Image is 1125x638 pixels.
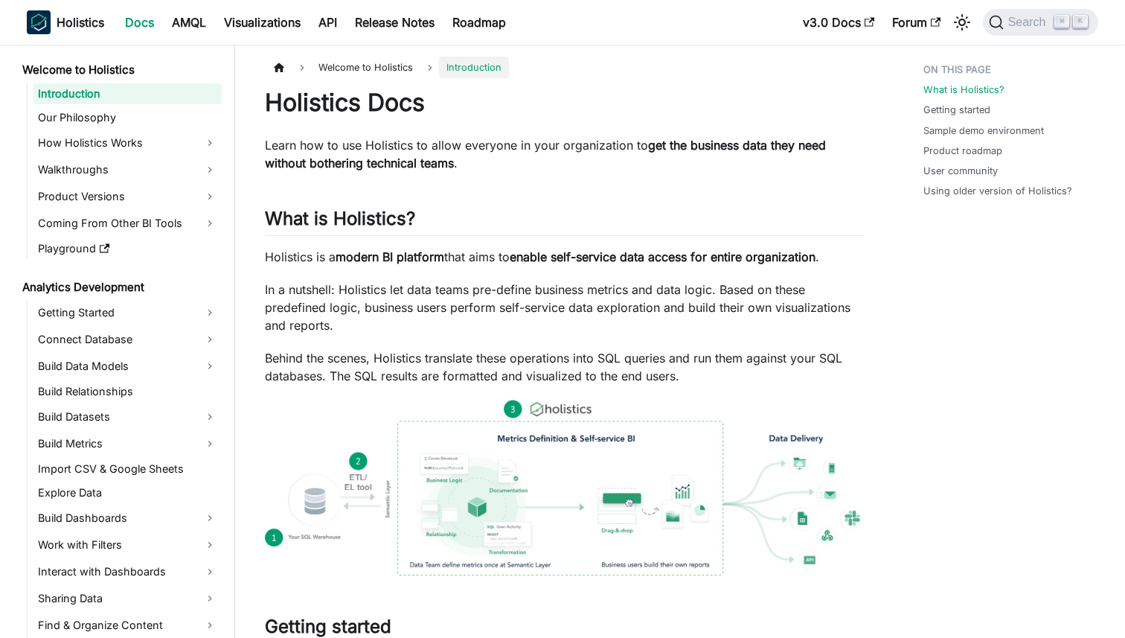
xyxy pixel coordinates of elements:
p: Learn how to use Holistics to allow everyone in your organization to . [265,136,864,172]
a: Sharing Data [33,587,222,610]
a: Interact with Dashboards [33,560,222,584]
a: API [310,10,346,34]
a: Docs [116,10,163,34]
a: Home page [265,57,293,78]
button: Search (Command+K) [983,9,1098,36]
a: User community [923,164,998,178]
a: Build Metrics [33,432,222,456]
a: Sample demo environment [923,124,1044,138]
a: Release Notes [346,10,443,34]
a: Roadmap [443,10,515,34]
a: Build Datasets [33,405,222,429]
kbd: ⌘ [1054,15,1069,28]
span: Welcome to Holistics [311,57,420,78]
a: Import CSV & Google Sheets [33,459,222,479]
a: Build Data Models [33,354,222,378]
strong: enable self-service data access for entire organization [510,249,815,264]
a: What is Holistics? [923,83,1004,97]
nav: Breadcrumbs [265,57,864,78]
a: Getting started [923,103,990,117]
a: Visualizations [215,10,310,34]
a: Welcome to Holistics [18,60,222,80]
a: Coming From Other BI Tools [33,211,222,235]
a: Analytics Development [18,277,222,298]
b: Holistics [57,13,104,31]
a: Product roadmap [923,144,1002,158]
nav: Docs sidebar [12,45,235,638]
strong: modern BI platform [336,249,444,264]
a: Forum [883,10,949,34]
a: Build Dashboards [33,506,222,530]
a: Getting Started [33,301,222,325]
p: Holistics is a that aims to . [265,248,864,266]
a: Playground [33,238,222,259]
a: How Holistics Works [33,131,222,155]
button: Switch between dark and light mode (currently light mode) [950,10,974,34]
a: Introduction [33,83,222,104]
a: Find & Organize Content [33,613,222,637]
span: Introduction [439,57,509,78]
img: Holistics [27,10,51,34]
a: Walkthroughs [33,158,222,182]
img: How Holistics fits in your Data Stack [265,400,864,575]
a: Our Philosophy [33,107,222,128]
h1: Holistics Docs [265,88,864,118]
kbd: K [1073,15,1088,28]
a: Using older version of Holistics? [923,184,1072,198]
a: Build Relationships [33,381,222,402]
span: Search [1004,16,1055,29]
a: v3.0 Docs [794,10,883,34]
a: Product Versions [33,185,222,208]
a: AMQL [163,10,215,34]
h2: What is Holistics? [265,208,864,236]
p: In a nutshell: Holistics let data teams pre-define business metrics and data logic. Based on thes... [265,281,864,334]
a: Connect Database [33,328,222,351]
a: Work with Filters [33,533,222,557]
p: Behind the scenes, Holistics translate these operations into SQL queries and run them against you... [265,349,864,385]
a: Explore Data [33,482,222,503]
a: HolisticsHolistics [27,10,104,34]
